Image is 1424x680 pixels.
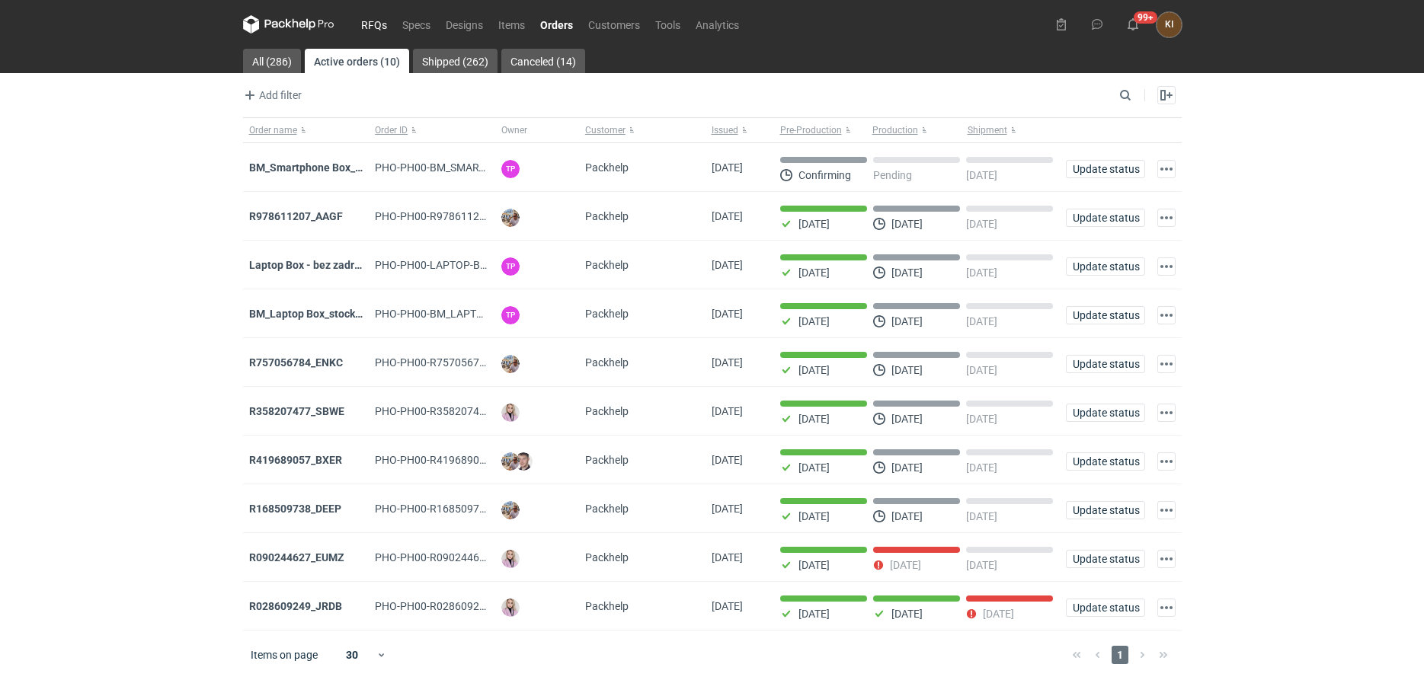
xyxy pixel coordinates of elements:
[1066,209,1145,227] button: Update status
[798,510,830,522] p: [DATE]
[395,15,438,34] a: Specs
[585,551,629,563] span: Packhelp
[249,503,341,515] a: R168509738_DEEP
[891,364,923,376] p: [DATE]
[712,503,743,515] span: 27/08/2025
[585,259,629,271] span: Packhelp
[798,461,830,474] p: [DATE]
[1066,599,1145,617] button: Update status
[966,169,997,181] p: [DATE]
[1157,550,1176,568] button: Actions
[798,413,830,425] p: [DATE]
[798,364,830,376] p: [DATE]
[1073,310,1138,321] span: Update status
[712,600,743,612] span: 04/08/2025
[1066,355,1145,373] button: Update status
[328,644,377,666] div: 30
[1157,160,1176,178] button: Actions
[585,161,629,174] span: Packhelp
[780,124,842,136] span: Pre-Production
[891,608,923,620] p: [DATE]
[249,551,344,563] a: R090244627_EUMZ
[375,551,524,563] span: PHO-PH00-R090244627_EUMZ
[243,15,334,34] svg: Packhelp Pro
[585,308,629,320] span: Packhelp
[966,559,997,571] p: [DATE]
[798,608,830,620] p: [DATE]
[241,86,302,104] span: Add filter
[798,169,851,181] p: Confirming
[501,599,520,617] img: Klaudia Wiśniewska
[966,364,997,376] p: [DATE]
[1066,404,1145,422] button: Update status
[1157,306,1176,324] button: Actions
[1066,501,1145,519] button: Update status
[1066,550,1145,568] button: Update status
[249,356,343,369] a: R757056784_ENKC
[1157,12,1182,37] button: KI
[798,559,830,571] p: [DATE]
[798,218,830,230] p: [DATE]
[1066,160,1145,178] button: Update status
[891,510,923,522] p: [DATE]
[533,15,581,34] a: Orders
[1121,12,1145,37] button: 99+
[1157,355,1176,373] button: Actions
[869,118,965,142] button: Production
[369,118,495,142] button: Order ID
[501,49,585,73] a: Canceled (14)
[1066,257,1145,276] button: Update status
[514,452,533,471] img: Maciej Sikora
[1073,456,1138,467] span: Update status
[375,503,522,515] span: PHO-PH00-R168509738_DEEP
[891,315,923,327] p: [DATE]
[1157,209,1176,227] button: Actions
[249,308,372,320] strong: BM_Laptop Box_stock_05
[712,161,743,174] span: 08/09/2025
[712,454,743,466] span: 29/08/2025
[491,15,533,34] a: Items
[712,308,743,320] span: 04/09/2025
[1073,554,1138,564] span: Update status
[375,161,600,174] span: PHO-PH00-BM_SMARTPHONE-BOX_STOCK_06
[798,315,830,327] p: [DATE]
[712,356,743,369] span: 03/09/2025
[249,454,342,466] a: R419689057_BXER
[966,267,997,279] p: [DATE]
[501,501,520,519] img: Michał Palasek
[1066,306,1145,324] button: Update status
[1073,261,1138,272] span: Update status
[585,124,626,136] span: Customer
[501,257,520,276] figcaption: TP
[585,454,629,466] span: Packhelp
[706,118,774,142] button: Issued
[1157,404,1176,422] button: Actions
[872,124,918,136] span: Production
[873,169,912,181] p: Pending
[413,49,498,73] a: Shipped (262)
[249,124,297,136] span: Order name
[965,118,1060,142] button: Shipment
[712,124,738,136] span: Issued
[712,210,743,222] span: 05/09/2025
[774,118,869,142] button: Pre-Production
[1116,86,1165,104] input: Search
[438,15,491,34] a: Designs
[249,600,342,612] strong: R028609249_JRDB
[1073,359,1138,369] span: Update status
[966,218,997,230] p: [DATE]
[966,413,997,425] p: [DATE]
[501,124,527,136] span: Owner
[501,306,520,324] figcaption: TP
[891,461,923,474] p: [DATE]
[501,452,520,471] img: Michał Palasek
[798,267,830,279] p: [DATE]
[249,405,344,417] a: R358207477_SBWE
[243,49,301,73] a: All (286)
[501,209,520,227] img: Michał Palasek
[249,259,415,271] strong: Laptop Box - bez zadruku - stock 3
[1157,599,1176,617] button: Actions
